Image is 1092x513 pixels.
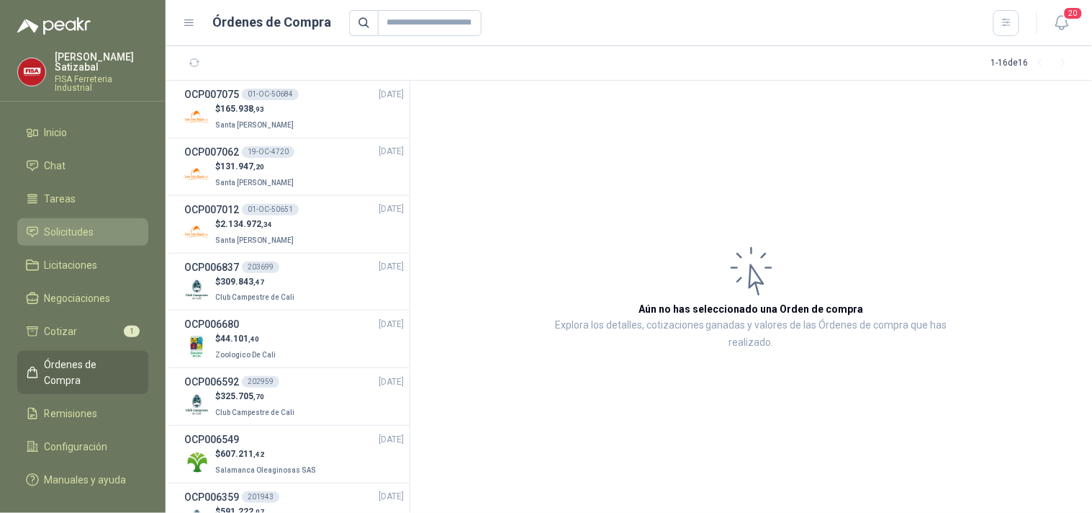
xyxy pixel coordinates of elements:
[45,158,66,174] span: Chat
[261,220,272,228] span: ,34
[1063,6,1083,20] span: 20
[184,489,239,505] h3: OCP006359
[17,400,148,427] a: Remisiones
[379,145,404,159] span: [DATE]
[242,376,279,388] div: 202959
[215,466,316,474] span: Salamanca Oleaginosas SAS
[242,204,299,215] div: 01-OC-50651
[45,406,98,421] span: Remisiones
[215,179,294,187] span: Santa [PERSON_NAME]
[215,121,294,129] span: Santa [PERSON_NAME]
[215,351,276,359] span: Zoologico De Cali
[124,326,140,337] span: 1
[379,375,404,389] span: [DATE]
[215,293,294,301] span: Club Campestre de Cali
[184,432,404,477] a: OCP006549[DATE] Company Logo$607.211,42Salamanca Oleaginosas SAS
[184,374,404,419] a: OCP006592202959[DATE] Company Logo$325.705,70Club Campestre de Cali
[45,224,94,240] span: Solicitudes
[17,351,148,394] a: Órdenes de Compra
[215,332,279,346] p: $
[242,146,294,158] div: 19-OC-4720
[215,409,294,416] span: Club Campestre de Cali
[184,316,404,362] a: OCP006680[DATE] Company Logo$44.101,40Zoologico De Cali
[184,202,239,218] h3: OCP007012
[242,491,279,503] div: 201943
[379,318,404,331] span: [DATE]
[184,144,239,160] h3: OCP007062
[184,86,239,102] h3: OCP007075
[220,334,259,344] span: 44.101
[184,104,209,130] img: Company Logo
[18,58,45,86] img: Company Logo
[17,152,148,179] a: Chat
[17,251,148,279] a: Licitaciones
[991,52,1075,75] div: 1 - 16 de 16
[220,104,264,114] span: 165.938
[184,259,404,305] a: OCP006837203699[DATE] Company Logo$309.843,47Club Campestre de Cali
[17,17,91,35] img: Logo peakr
[45,290,111,306] span: Negociaciones
[55,75,148,92] p: FISA Ferreteria Industrial
[220,449,264,459] span: 607.211
[248,335,259,343] span: ,40
[242,89,299,100] div: 01-OC-50684
[253,105,264,113] span: ,93
[220,219,272,229] span: 2.134.972
[242,262,279,273] div: 203699
[184,334,209,360] img: Company Logo
[17,466,148,494] a: Manuales y ayuda
[253,163,264,171] span: ,20
[253,450,264,458] span: ,42
[45,439,108,455] span: Configuración
[17,218,148,246] a: Solicitudes
[184,450,209,475] img: Company Logo
[253,393,264,401] span: ,70
[379,202,404,216] span: [DATE]
[215,236,294,244] span: Santa [PERSON_NAME]
[17,285,148,312] a: Negociaciones
[253,278,264,286] span: ,47
[45,191,76,207] span: Tareas
[45,257,98,273] span: Licitaciones
[55,52,148,72] p: [PERSON_NAME] Satizabal
[215,275,297,289] p: $
[220,277,264,287] span: 309.843
[215,102,297,116] p: $
[184,144,404,189] a: OCP00706219-OC-4720[DATE] Company Logo$131.947,20Santa [PERSON_NAME]
[184,259,239,275] h3: OCP006837
[184,277,209,302] img: Company Logo
[639,301,864,317] h3: Aún no has seleccionado una Orden de compra
[17,119,148,146] a: Inicio
[215,218,297,231] p: $
[379,433,404,447] span: [DATE]
[45,324,78,339] span: Cotizar
[17,433,148,460] a: Configuración
[1049,10,1075,36] button: 20
[184,220,209,245] img: Company Logo
[184,162,209,187] img: Company Logo
[184,86,404,132] a: OCP00707501-OC-50684[DATE] Company Logo$165.938,93Santa [PERSON_NAME]
[184,392,209,417] img: Company Logo
[215,160,297,174] p: $
[554,317,948,352] p: Explora los detalles, cotizaciones ganadas y valores de las Órdenes de compra que has realizado.
[45,472,127,488] span: Manuales y ayuda
[379,260,404,274] span: [DATE]
[17,185,148,213] a: Tareas
[184,374,239,390] h3: OCP006592
[220,391,264,401] span: 325.705
[215,447,319,461] p: $
[184,202,404,247] a: OCP00701201-OC-50651[DATE] Company Logo$2.134.972,34Santa [PERSON_NAME]
[379,88,404,102] span: [DATE]
[184,316,239,332] h3: OCP006680
[45,125,68,140] span: Inicio
[220,161,264,171] span: 131.947
[184,432,239,447] h3: OCP006549
[379,490,404,504] span: [DATE]
[213,12,332,32] h1: Órdenes de Compra
[45,357,135,388] span: Órdenes de Compra
[17,318,148,345] a: Cotizar1
[215,390,297,403] p: $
